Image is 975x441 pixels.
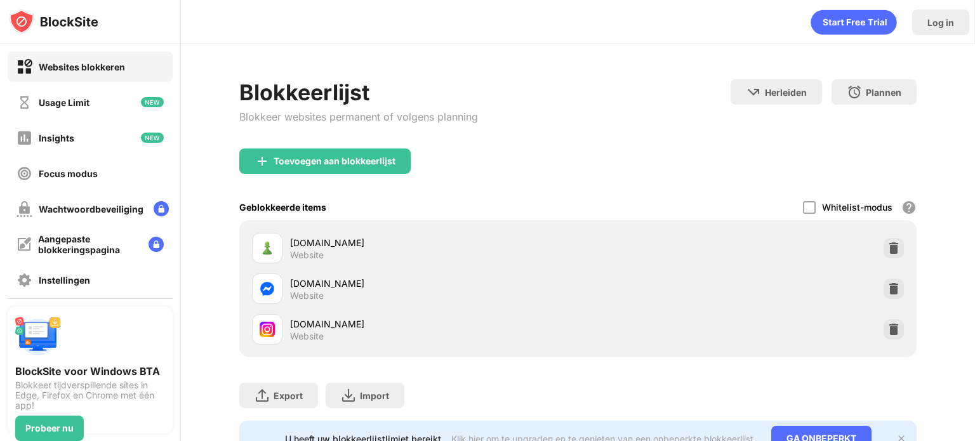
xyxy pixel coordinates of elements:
div: Aangepaste blokkeringspagina [38,234,138,255]
div: Blokkeer tijdverspillende sites in Edge, Firefox en Chrome met één app! [15,380,165,411]
div: Export [274,390,303,401]
img: settings-off.svg [17,272,32,288]
div: Blokkeerlijst [239,79,478,105]
img: logo-blocksite.svg [9,9,98,34]
div: Usage Limit [39,97,90,108]
div: Probeer nu [25,423,74,433]
img: favicons [260,281,275,296]
div: Wachtwoordbeveiliging [39,204,143,214]
div: Website [290,249,324,261]
div: Import [360,390,389,401]
img: password-protection-off.svg [17,201,32,217]
img: block-on.svg [17,59,32,75]
img: favicons [260,322,275,337]
div: BlockSite voor Windows BTA [15,365,165,378]
div: Websites blokkeren [39,62,125,72]
div: animation [811,10,897,35]
img: time-usage-off.svg [17,95,32,110]
div: [DOMAIN_NAME] [290,277,578,290]
div: Herleiden [765,87,807,98]
div: Toevoegen aan blokkeerlijst [274,156,395,166]
img: new-icon.svg [141,133,164,143]
div: Insights [39,133,74,143]
img: new-icon.svg [141,97,164,107]
img: insights-off.svg [17,130,32,146]
img: lock-menu.svg [154,201,169,216]
div: Log in [927,17,954,28]
div: Focus modus [39,168,98,179]
div: Whitelist-modus [822,202,892,213]
div: [DOMAIN_NAME] [290,317,578,331]
img: customize-block-page-off.svg [17,237,32,252]
div: Plannen [866,87,901,98]
div: Instellingen [39,275,90,286]
div: Website [290,290,324,301]
img: lock-menu.svg [149,237,164,252]
img: push-desktop.svg [15,314,61,360]
div: Blokkeer websites permanent of volgens planning [239,110,478,123]
div: [DOMAIN_NAME] [290,236,578,249]
img: favicons [260,240,275,256]
div: Geblokkeerde items [239,202,326,213]
img: focus-off.svg [17,166,32,181]
div: Website [290,331,324,342]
